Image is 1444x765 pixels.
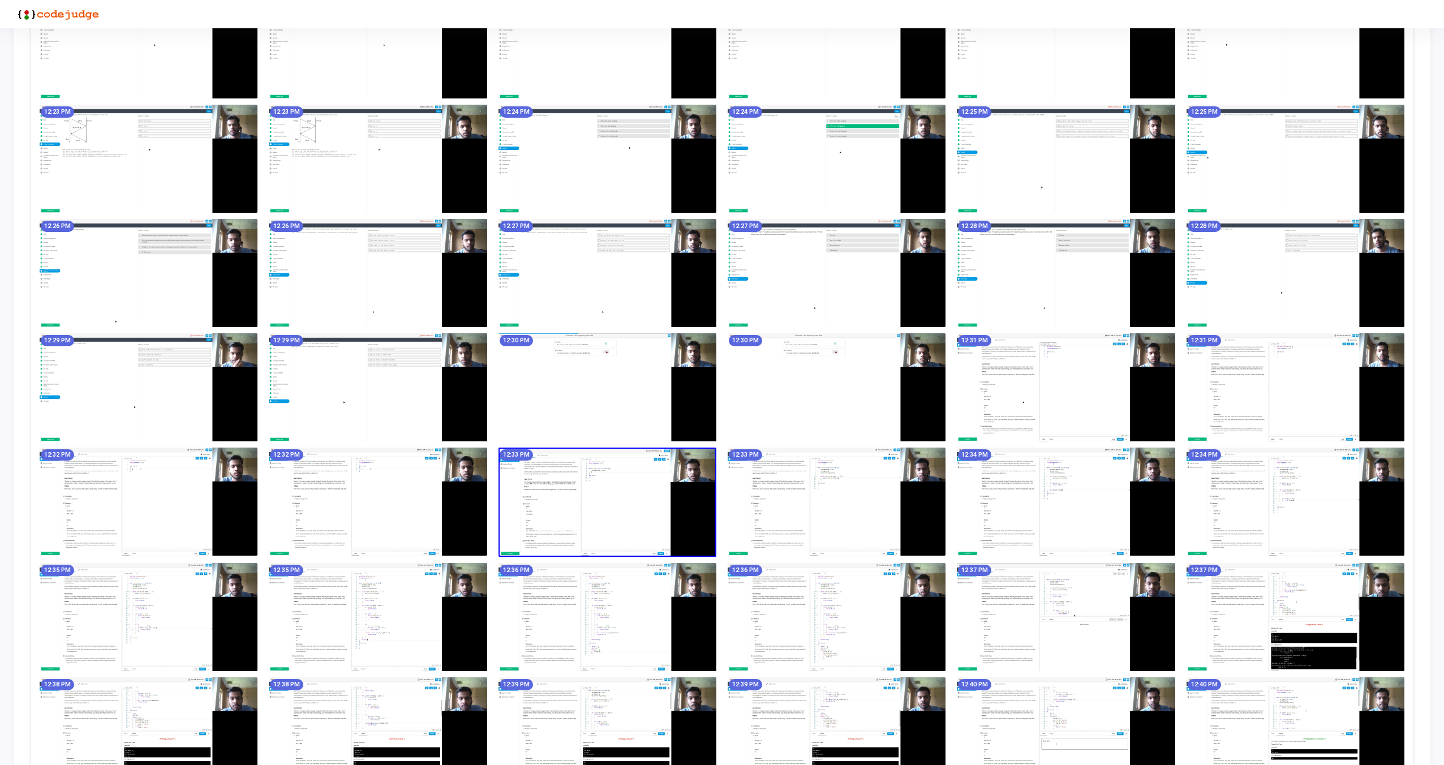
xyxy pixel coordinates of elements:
[40,448,257,556] img: screenshot-1758956536537.jpeg
[957,333,1175,441] img: screenshot-1758956477194.jpeg
[957,563,1175,671] img: screenshot-1758956837190.jpeg
[40,105,257,213] img: screenshot-1758955997162.jpeg
[958,565,991,576] mat-chip: 12:37 PM
[500,565,533,576] mat-chip: 12:36 PM
[1188,449,1221,461] mat-chip: 12:34 PM
[729,679,762,690] mat-chip: 12:39 PM
[14,3,99,25] img: logo
[41,335,74,346] mat-chip: 12:29 PM
[728,105,946,213] img: screenshot-1758956087121.jpeg
[957,105,1175,213] img: screenshot-1758956116835.jpeg
[269,219,487,327] img: screenshot-1758956206290.jpeg
[729,106,762,118] mat-chip: 12:24 PM
[958,335,991,346] mat-chip: 12:31 PM
[270,221,303,232] mat-chip: 12:26 PM
[1187,219,1404,327] img: screenshot-1758956326940.jpeg
[270,106,303,118] mat-chip: 12:23 PM
[1188,565,1221,576] mat-chip: 12:37 PM
[958,679,991,690] mat-chip: 12:40 PM
[270,679,303,690] mat-chip: 12:38 PM
[498,105,716,213] img: screenshot-1758956055795.jpeg
[729,335,762,346] mat-chip: 12:30 PM
[728,563,946,671] img: screenshot-1758956807161.jpeg
[500,106,533,118] mat-chip: 12:24 PM
[498,448,716,557] img: screenshot-1758956597166.jpeg
[498,563,716,671] img: screenshot-1758956776555.jpeg
[269,563,487,671] img: screenshot-1758956746589.jpeg
[728,448,946,556] img: screenshot-1758956626798.jpeg
[729,449,762,461] mat-chip: 12:33 PM
[41,565,74,576] mat-chip: 12:35 PM
[40,333,257,441] img: screenshot-1758956356598.jpeg
[958,449,991,461] mat-chip: 12:34 PM
[500,449,533,461] mat-chip: 12:33 PM
[1188,679,1221,690] mat-chip: 12:40 PM
[270,565,303,576] mat-chip: 12:35 PM
[1188,221,1221,232] mat-chip: 12:28 PM
[957,219,1175,327] img: screenshot-1758956297158.jpeg
[729,565,762,576] mat-chip: 12:36 PM
[270,335,303,346] mat-chip: 12:29 PM
[498,333,716,441] img: screenshot-1758956416435.jpeg
[500,679,533,690] mat-chip: 12:39 PM
[269,448,487,556] img: screenshot-1758956566846.jpeg
[957,448,1175,556] img: screenshot-1758956656801.jpeg
[1187,333,1404,441] img: screenshot-1758956506811.jpeg
[41,106,74,118] mat-chip: 12:23 PM
[41,449,74,461] mat-chip: 12:32 PM
[729,221,762,232] mat-chip: 12:27 PM
[1188,106,1221,118] mat-chip: 12:25 PM
[269,105,487,213] img: screenshot-1758956027152.jpeg
[1188,335,1221,346] mat-chip: 12:31 PM
[41,221,74,232] mat-chip: 12:26 PM
[500,221,533,232] mat-chip: 12:27 PM
[40,563,257,671] img: screenshot-1758956717150.jpeg
[1187,105,1404,213] img: screenshot-1758956147021.jpeg
[41,679,74,690] mat-chip: 12:38 PM
[498,219,716,327] img: screenshot-1758956236292.jpeg
[958,221,991,232] mat-chip: 12:28 PM
[270,449,303,461] mat-chip: 12:32 PM
[958,106,991,118] mat-chip: 12:25 PM
[269,333,487,441] img: screenshot-1758956386448.jpeg
[1187,563,1404,671] img: screenshot-1758956867188.jpeg
[728,219,946,327] img: screenshot-1758956267180.jpeg
[1187,448,1404,556] img: screenshot-1758956687108.jpeg
[40,219,257,327] img: screenshot-1758956177054.jpeg
[728,333,946,441] img: screenshot-1758956446821.jpeg
[500,335,533,346] mat-chip: 12:30 PM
